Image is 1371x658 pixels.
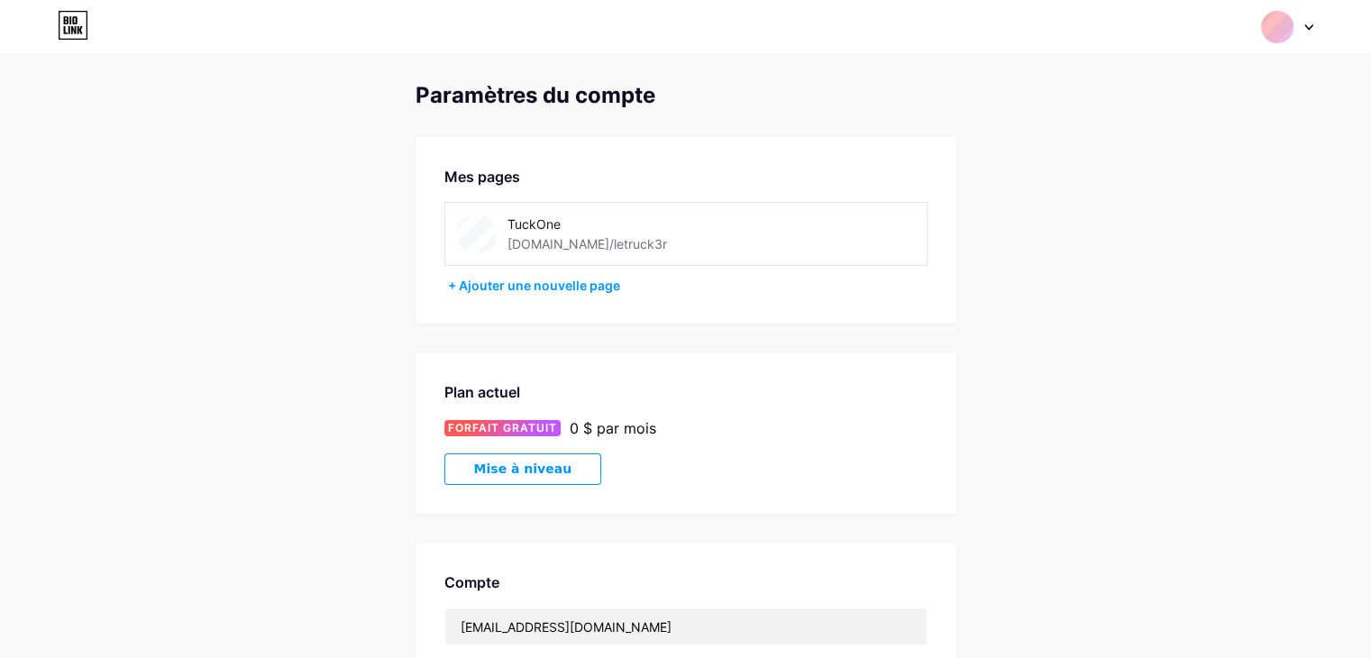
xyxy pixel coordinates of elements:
[448,421,557,434] font: FORFAIT GRATUIT
[570,419,656,437] font: 0 $ par mois
[474,462,572,476] font: Mise à niveau
[507,216,561,232] font: TuckOne
[444,168,520,186] font: Mes pages
[448,278,620,293] font: + Ajouter une nouvelle page
[445,608,927,644] input: E-mail
[416,82,655,108] font: Paramètres du compte
[444,573,499,591] font: Compte
[444,383,520,401] font: Plan actuel
[507,236,667,251] font: [DOMAIN_NAME]/letruck3r
[444,453,602,485] button: Mise à niveau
